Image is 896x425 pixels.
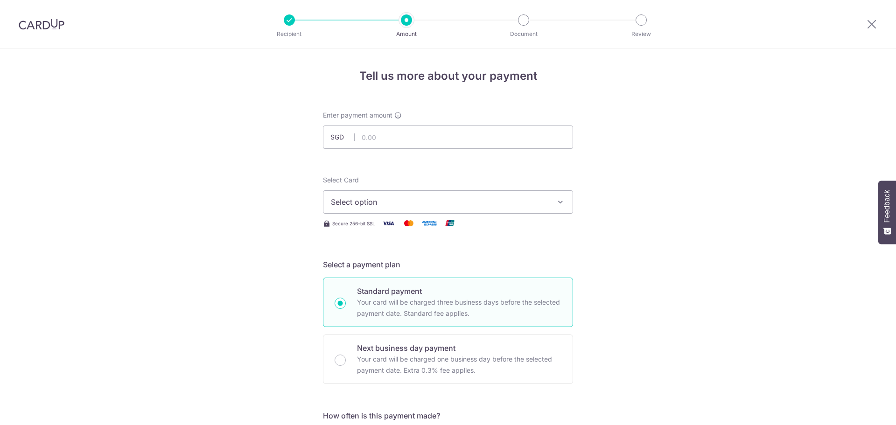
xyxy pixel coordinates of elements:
img: American Express [420,217,439,229]
span: Enter payment amount [323,111,392,120]
img: Union Pay [441,217,459,229]
p: Next business day payment [357,342,561,354]
p: Amount [372,29,441,39]
img: CardUp [19,19,64,30]
span: Select option [331,196,548,208]
h4: Tell us more about your payment [323,68,573,84]
p: Your card will be charged one business day before the selected payment date. Extra 0.3% fee applies. [357,354,561,376]
span: translation missing: en.payables.payment_networks.credit_card.summary.labels.select_card [323,176,359,184]
input: 0.00 [323,125,573,149]
span: SGD [330,132,355,142]
p: Review [607,29,676,39]
p: Your card will be charged three business days before the selected payment date. Standard fee appl... [357,297,561,319]
p: Document [489,29,558,39]
h5: Select a payment plan [323,259,573,270]
iframe: Opens a widget where you can find more information [836,397,887,420]
p: Standard payment [357,286,561,297]
span: Feedback [883,190,891,223]
p: Recipient [255,29,324,39]
img: Visa [379,217,398,229]
h5: How often is this payment made? [323,410,573,421]
span: Secure 256-bit SSL [332,220,375,227]
img: Mastercard [399,217,418,229]
button: Feedback - Show survey [878,181,896,244]
button: Select option [323,190,573,214]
